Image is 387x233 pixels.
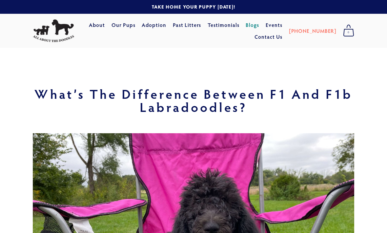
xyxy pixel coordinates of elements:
a: Our Pups [112,19,135,31]
img: All About The Doodles [33,19,74,42]
span: 0 [343,28,354,37]
a: 0 items in cart [340,23,357,39]
a: About [89,19,105,31]
a: Blogs [246,19,259,31]
a: Testimonials [208,19,239,31]
h1: What’s the Difference Between F1 and F1b Labradoodles? [33,87,354,114]
a: Events [266,19,282,31]
a: Past Litters [173,21,201,28]
a: Adoption [142,19,166,31]
a: [PHONE_NUMBER] [289,25,336,37]
a: Contact Us [255,31,282,43]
